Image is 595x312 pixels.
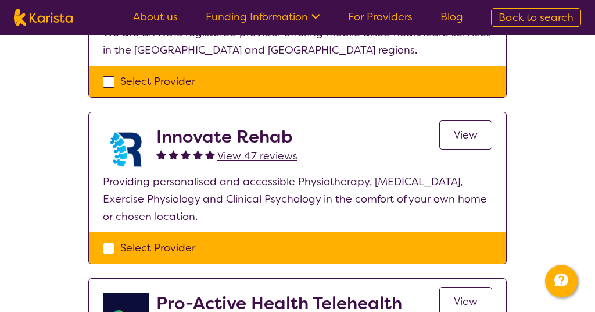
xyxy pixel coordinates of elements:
[545,265,578,297] button: Channel Menu
[103,24,492,59] p: We are an NDIS registered provider offering mobile allied healthcare services in the [GEOGRAPHIC_...
[14,9,73,26] img: Karista logo
[499,10,574,24] span: Back to search
[156,126,297,147] h2: Innovate Rehab
[205,150,215,159] img: fullstar
[169,150,178,159] img: fullstar
[133,10,178,24] a: About us
[217,149,297,163] span: View 47 reviews
[454,128,478,142] span: View
[348,10,413,24] a: For Providers
[181,150,191,159] img: fullstar
[491,8,581,27] a: Back to search
[156,150,166,159] img: fullstar
[439,120,492,150] a: View
[193,150,203,159] img: fullstar
[454,295,478,309] span: View
[103,126,149,173] img: znltbgeqwvldyb2dbyjl.png
[206,10,320,24] a: Funding Information
[440,10,463,24] a: Blog
[217,147,297,165] a: View 47 reviews
[103,173,492,225] p: Providing personalised and accessible Physiotherapy, [MEDICAL_DATA], Exercise Physiology and Clin...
